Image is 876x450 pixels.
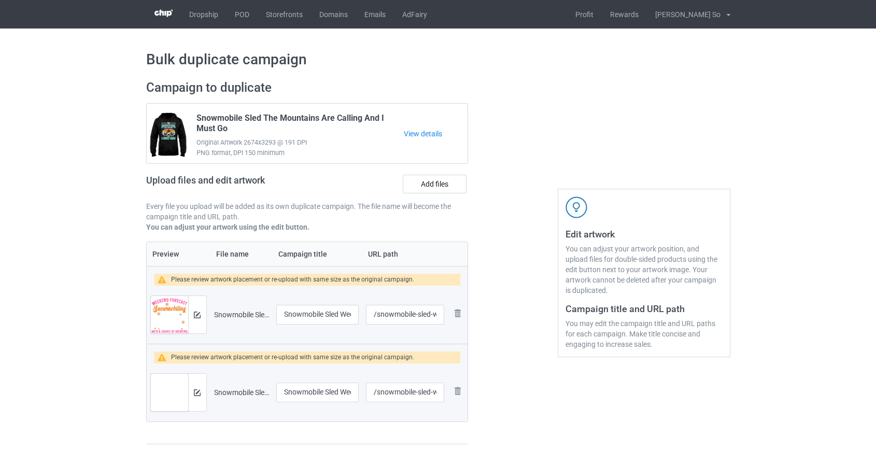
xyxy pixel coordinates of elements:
[158,276,172,284] img: warning
[404,129,468,139] a: View details
[647,2,720,27] div: [PERSON_NAME] So
[196,113,404,137] span: Snowmobile Sled The Mountains Are Calling And I Must Go
[154,9,173,17] img: 3d383065fc803cdd16c62507c020ddf8.png
[566,228,723,240] h3: Edit artwork
[171,351,414,363] div: Please review artwork placement or re-upload with same size as the original campaign.
[146,80,469,96] h2: Campaign to duplicate
[146,50,730,69] h1: Bulk duplicate campaign
[451,385,464,397] img: svg+xml;base64,PD94bWwgdmVyc2lvbj0iMS4wIiBlbmNvZGluZz0iVVRGLTgiPz4KPHN2ZyB3aWR0aD0iMjhweCIgaGVpZ2...
[566,318,723,349] div: You may edit the campaign title and URL paths for each campaign. Make title concise and engaging ...
[403,175,467,193] label: Add files
[146,223,309,231] b: You can adjust your artwork using the edit button.
[566,196,587,218] img: svg+xml;base64,PD94bWwgdmVyc2lvbj0iMS4wIiBlbmNvZGluZz0iVVRGLTgiPz4KPHN2ZyB3aWR0aD0iNDJweCIgaGVpZ2...
[158,354,172,361] img: warning
[273,242,363,266] th: Campaign title
[171,274,414,286] div: Please review artwork placement or re-upload with same size as the original campaign.
[566,303,723,315] h3: Campaign title and URL path
[151,374,188,407] img: original.png
[196,148,404,158] span: PNG format, DPI 150 minimum
[362,242,447,266] th: URL path
[194,389,201,396] img: svg+xml;base64,PD94bWwgdmVyc2lvbj0iMS4wIiBlbmNvZGluZz0iVVRGLTgiPz4KPHN2ZyB3aWR0aD0iMTRweCIgaGVpZ2...
[210,242,273,266] th: File name
[194,312,201,318] img: svg+xml;base64,PD94bWwgdmVyc2lvbj0iMS4wIiBlbmNvZGluZz0iVVRGLTgiPz4KPHN2ZyB3aWR0aD0iMTRweCIgaGVpZ2...
[214,310,269,320] div: Snowmobile Sled Weekend Forecast Color.png
[147,242,210,266] th: Preview
[214,387,269,398] div: Snowmobile Sled Weekend Forecast.png
[196,137,404,148] span: Original Artwork 2674x3293 @ 191 DPI
[451,307,464,319] img: svg+xml;base64,PD94bWwgdmVyc2lvbj0iMS4wIiBlbmNvZGluZz0iVVRGLTgiPz4KPHN2ZyB3aWR0aD0iMjhweCIgaGVpZ2...
[566,244,723,296] div: You can adjust your artwork position, and upload files for double-sided products using the edit b...
[146,175,340,194] h2: Upload files and edit artwork
[151,296,188,346] img: original.png
[146,201,469,222] p: Every file you upload will be added as its own duplicate campaign. The file name will become the ...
